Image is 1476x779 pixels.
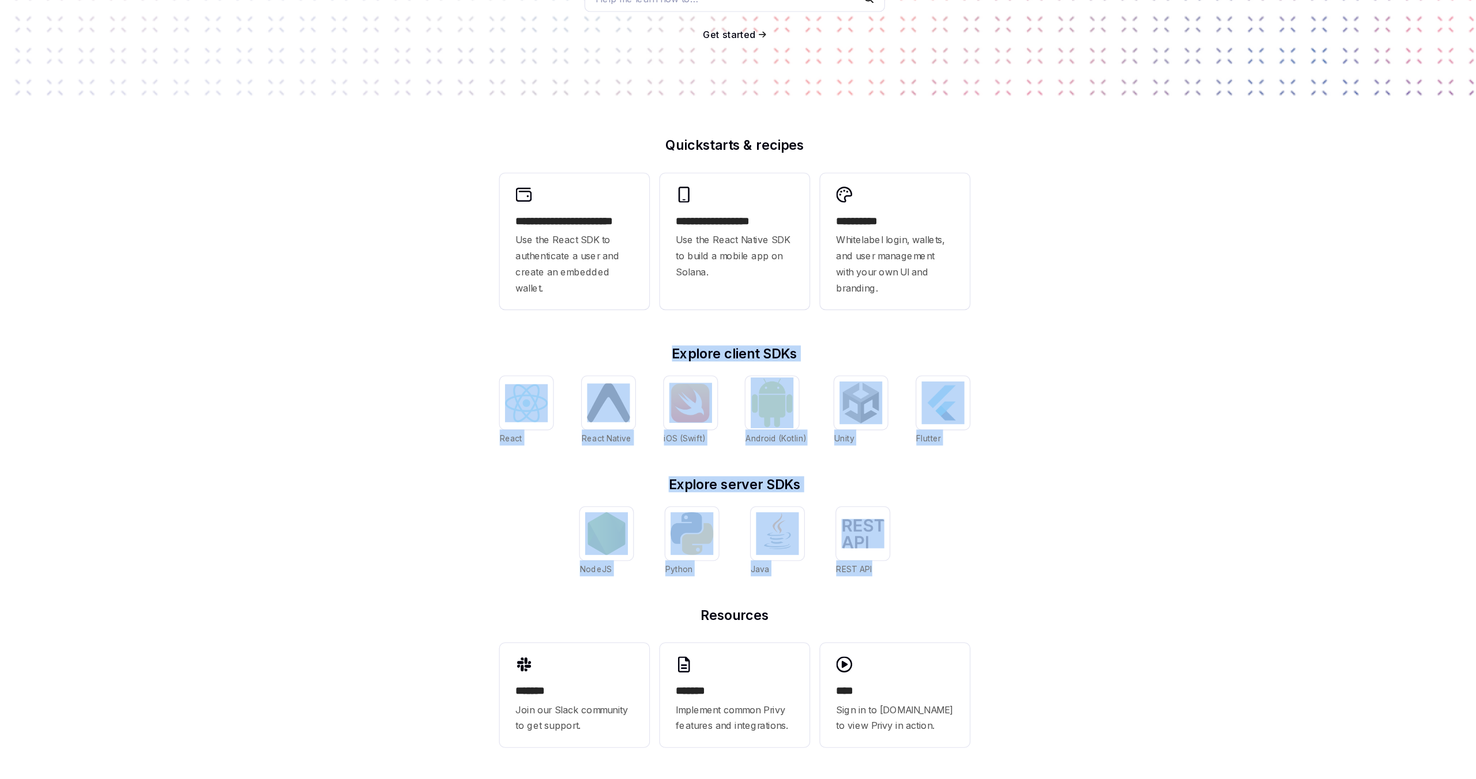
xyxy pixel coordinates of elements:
a: JavaJava [752,544,798,604]
a: **** **** **** ***Use the React Native SDK to build a mobile app on Solana. [673,256,803,373]
span: Java [752,593,768,602]
a: Connectors [550,37,597,65]
span: React [535,481,555,489]
img: REST API [830,554,867,580]
img: Python [683,549,720,585]
span: Unity [824,481,841,489]
span: Sign in to [DOMAIN_NAME] to view Privy in action. [826,712,927,740]
a: UnityUnity [824,431,870,491]
span: iOS (Swift) [677,481,713,489]
h2: Resources [535,631,941,643]
span: Flutter [895,481,916,489]
a: Dashboard [1036,9,1107,28]
span: React Native [606,481,649,489]
a: Transaction management [699,37,803,65]
img: Unity [829,436,865,472]
a: Demo [953,13,976,24]
img: iOS (Swift) [681,437,718,471]
span: ⌘ K [792,14,804,23]
a: **** **Join our Slack community to get support. [535,661,664,751]
img: React Native [611,437,647,470]
button: Ask AI [816,8,867,29]
span: Join our Slack community to get support. [549,712,650,740]
a: Android (Kotlin)Android (Kotlin) [747,431,799,491]
span: Implement common Privy features and integrations. [687,712,789,740]
h2: Explore client SDKs [535,406,941,417]
button: Search...⌘K [609,8,811,29]
img: React [540,438,577,471]
a: FlutterFlutter [895,431,941,491]
span: Get started [711,131,756,141]
a: REST APIREST API [826,544,872,604]
a: **** *****Whitelabel login, wallets, and user management with your own UI and branding. [812,256,941,373]
img: light logo [341,10,413,27]
a: Security [905,37,937,65]
a: ****Sign in to [DOMAIN_NAME] to view Privy in action. [812,661,941,751]
a: Welcome [341,37,379,65]
span: NodeJS [604,593,632,602]
a: PythonPython [678,544,724,604]
a: **** **Implement common Privy features and integrations. [673,661,803,751]
span: Use the React Native SDK to build a mobile app on Solana. [687,307,789,348]
span: Whitelabel login, wallets, and user management with your own UI and branding. [826,307,927,362]
h2: Quickstarts & recipes [535,226,941,237]
button: Toggle dark mode [1116,9,1135,28]
a: Support [990,13,1022,24]
img: NodeJS [609,549,646,585]
span: REST API [826,593,857,602]
img: Flutter [899,436,936,472]
a: Recipes [951,37,984,65]
span: Android (Kotlin) [747,481,799,489]
a: User management [817,37,891,65]
a: Policies & controls [611,37,686,65]
img: Android (Kotlin) [752,432,789,475]
span: Ask AI [836,13,859,24]
a: ReactReact [535,431,581,491]
a: React NativeReact Native [606,431,652,491]
a: Get started [711,130,756,142]
img: Java [756,549,793,585]
a: iOS (Swift)iOS (Swift) [677,431,723,491]
h2: Explore server SDKs [535,519,941,530]
a: NodeJSNodeJS [604,544,650,604]
a: Authentication [433,37,492,65]
div: Search... [631,12,663,25]
a: Wallets [506,37,536,65]
span: Python [678,593,702,602]
span: Help me learn how to… [618,99,706,111]
a: Basics [393,37,419,65]
span: Dashboard [1045,13,1089,24]
span: Use the React SDK to authenticate a user and create an embedded wallet. [549,307,650,362]
a: API reference [997,37,1052,65]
